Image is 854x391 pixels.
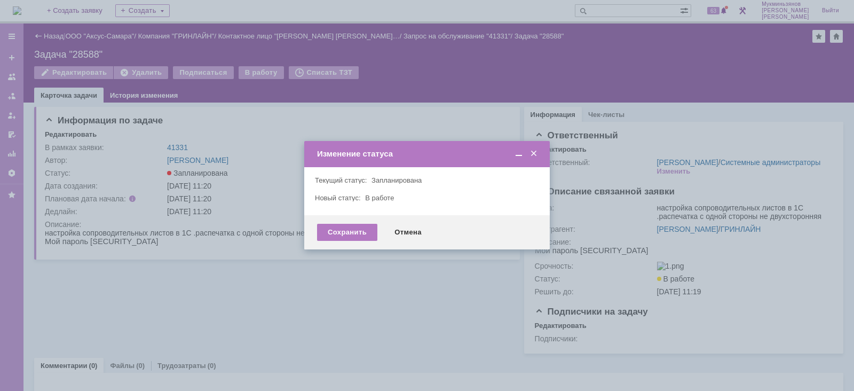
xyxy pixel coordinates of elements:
[365,194,394,202] span: В работе
[315,176,367,184] label: Текущий статус:
[371,176,422,184] span: Запланирована
[315,194,361,202] label: Новый статус:
[317,149,539,159] div: Изменение статуса
[513,149,524,159] span: Свернуть (Ctrl + M)
[528,149,539,159] span: Закрыть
